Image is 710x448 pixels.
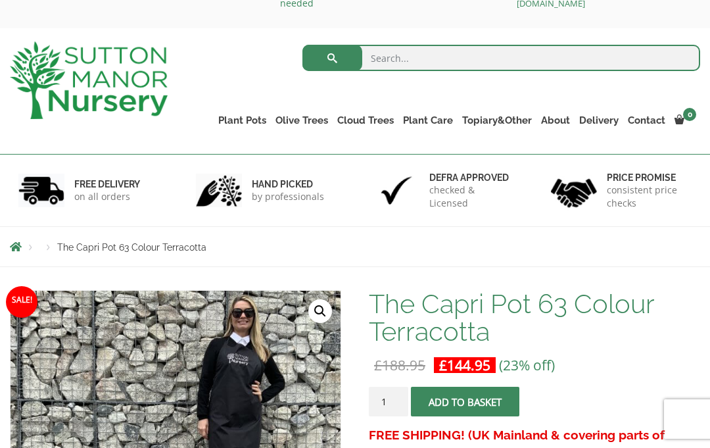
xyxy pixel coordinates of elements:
p: checked & Licensed [429,184,514,210]
span: The Capri Pot 63 Colour Terracotta [57,242,206,253]
h6: hand picked [252,178,324,190]
h1: The Capri Pot 63 Colour Terracotta [369,290,700,345]
img: 2.jpg [196,174,242,207]
a: Plant Pots [214,111,271,130]
h6: Defra approved [429,172,514,184]
input: Search... [302,45,700,71]
a: 0 [670,111,700,130]
span: (23% off) [499,356,555,374]
a: About [536,111,575,130]
p: by professionals [252,190,324,203]
img: 4.jpg [551,170,597,211]
bdi: 144.95 [439,356,490,374]
span: 0 [683,108,696,121]
span: £ [374,356,382,374]
img: logo [10,41,168,119]
input: Product quantity [369,387,408,416]
a: Cloud Trees [333,111,398,130]
button: Add to basket [411,387,519,416]
a: Contact [623,111,670,130]
a: Olive Trees [271,111,333,130]
p: consistent price checks [607,184,692,210]
bdi: 188.95 [374,356,425,374]
nav: Breadcrumbs [10,241,700,252]
h6: FREE DELIVERY [74,178,140,190]
a: Delivery [575,111,623,130]
span: £ [439,356,447,374]
p: on all orders [74,190,140,203]
img: 3.jpg [373,174,419,207]
a: Topiary&Other [458,111,536,130]
span: Sale! [6,286,37,318]
a: Plant Care [398,111,458,130]
img: 1.jpg [18,174,64,207]
a: View full-screen image gallery [308,299,332,323]
h6: Price promise [607,172,692,184]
